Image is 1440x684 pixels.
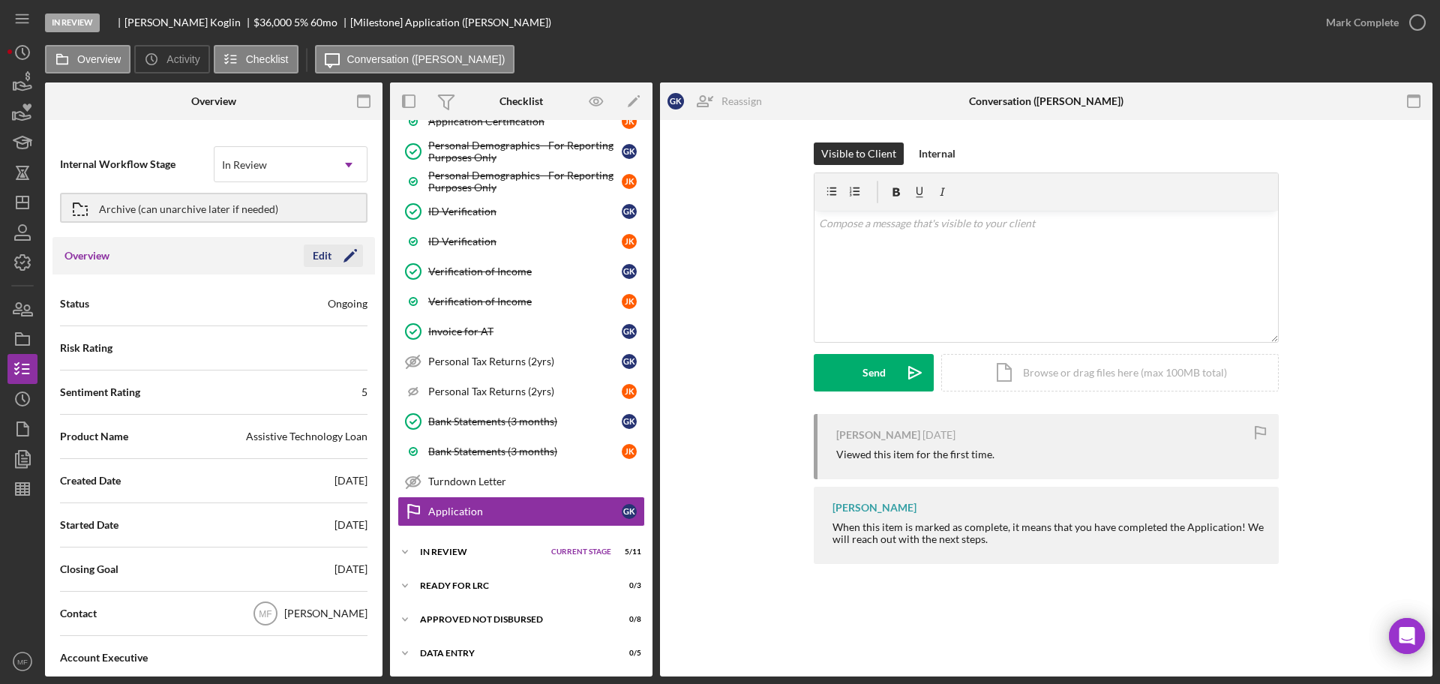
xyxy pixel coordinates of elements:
[832,521,1264,545] div: When this item is marked as complete, it means that you have completed the Application! We will r...
[166,53,199,65] label: Activity
[350,16,551,28] div: [Milestone] Application ([PERSON_NAME])
[614,581,641,590] div: 0 / 3
[397,136,645,166] a: Personal Demographics - For Reporting Purposes OnlyGK
[60,473,121,488] span: Created Date
[191,95,236,107] div: Overview
[334,473,367,488] div: [DATE]
[614,547,641,556] div: 5 / 11
[334,562,367,577] div: [DATE]
[99,194,278,221] div: Archive (can unarchive later if needed)
[428,265,622,277] div: Verification of Income
[60,562,118,577] span: Closing Goal
[77,53,121,65] label: Overview
[397,256,645,286] a: Verification of IncomeGK
[60,193,367,223] button: Archive (can unarchive later if needed)
[622,324,637,339] div: G K
[328,296,367,311] div: Ongoing
[397,496,645,526] a: ApplicationGK
[911,142,963,165] button: Internal
[622,204,637,219] div: G K
[60,650,148,665] span: Account Executive
[428,295,622,307] div: Verification of Income
[428,445,622,457] div: Bank Statements (3 months)
[428,325,622,337] div: Invoice for AT
[428,385,622,397] div: Personal Tax Returns (2yrs)
[17,658,28,666] text: MF
[304,244,363,267] button: Edit
[222,159,267,171] div: In Review
[622,384,637,399] div: J K
[1389,618,1425,654] div: Open Intercom Messenger
[397,196,645,226] a: ID VerificationGK
[614,649,641,658] div: 0 / 5
[420,547,544,556] div: In Review
[310,16,337,28] div: 60 mo
[814,142,904,165] button: Visible to Client
[614,615,641,624] div: 0 / 8
[60,429,128,444] span: Product Name
[428,355,622,367] div: Personal Tax Returns (2yrs)
[919,142,955,165] div: Internal
[1311,7,1432,37] button: Mark Complete
[313,244,331,267] div: Edit
[622,444,637,459] div: J K
[124,16,253,28] div: [PERSON_NAME] Koglin
[420,615,604,624] div: Approved Not Disbursed
[60,340,112,355] span: Risk Rating
[836,429,920,441] div: [PERSON_NAME]
[294,16,308,28] div: 5 %
[622,354,637,369] div: G K
[428,505,622,517] div: Application
[969,95,1123,107] div: Conversation ([PERSON_NAME])
[622,294,637,309] div: J K
[428,475,644,487] div: Turndown Letter
[284,606,367,621] div: [PERSON_NAME]
[622,264,637,279] div: G K
[397,346,645,376] a: Personal Tax Returns (2yrs)GK
[397,226,645,256] a: ID VerificationJK
[721,86,762,116] div: Reassign
[397,286,645,316] a: Verification of IncomeJK
[315,45,515,73] button: Conversation ([PERSON_NAME])
[428,169,622,193] div: Personal Demographics - For Reporting Purposes Only
[499,95,543,107] div: Checklist
[60,517,118,532] span: Started Date
[622,504,637,519] div: G K
[60,385,140,400] span: Sentiment Rating
[821,142,896,165] div: Visible to Client
[397,406,645,436] a: Bank Statements (3 months)GK
[60,606,97,621] span: Contact
[428,205,622,217] div: ID Verification
[622,414,637,429] div: G K
[134,45,209,73] button: Activity
[361,385,367,400] div: 5
[64,248,109,263] h3: Overview
[397,436,645,466] a: Bank Statements (3 months)JK
[60,157,214,172] span: Internal Workflow Stage
[397,466,645,496] a: Turndown Letter
[253,16,292,28] span: $36,000
[832,502,916,514] div: [PERSON_NAME]
[397,376,645,406] a: Personal Tax Returns (2yrs)JK
[862,354,886,391] div: Send
[428,415,622,427] div: Bank Statements (3 months)
[667,93,684,109] div: G K
[428,139,622,163] div: Personal Demographics - For Reporting Purposes Only
[420,649,604,658] div: Data Entry
[60,296,89,311] span: Status
[622,144,637,159] div: G K
[814,354,934,391] button: Send
[259,609,271,619] text: MF
[1326,7,1399,37] div: Mark Complete
[660,86,777,116] button: GKReassign
[45,13,100,32] div: In Review
[214,45,298,73] button: Checklist
[622,234,637,249] div: J K
[347,53,505,65] label: Conversation ([PERSON_NAME])
[428,115,622,127] div: Application Certification
[922,429,955,441] time: 2025-09-26 06:43
[428,235,622,247] div: ID Verification
[334,517,367,532] div: [DATE]
[551,547,611,556] span: Current Stage
[836,448,994,460] div: Viewed this item for the first time.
